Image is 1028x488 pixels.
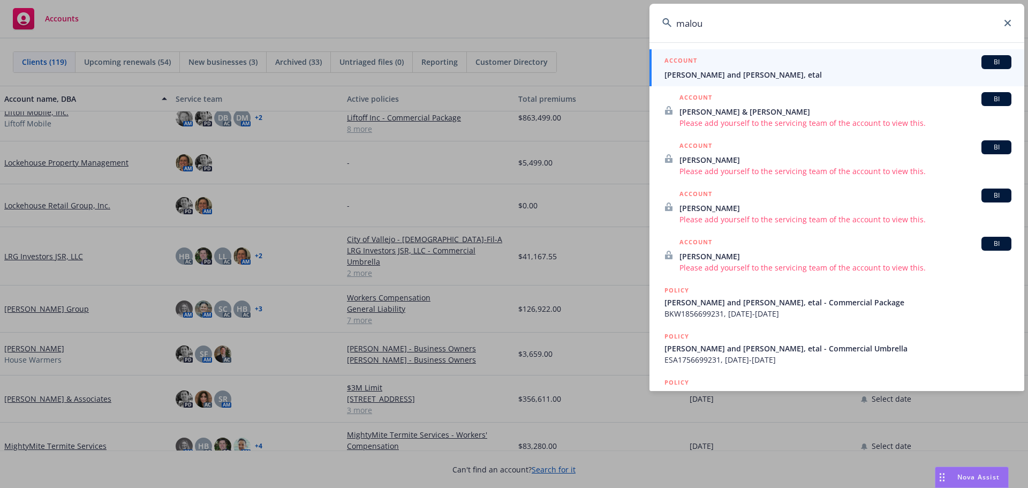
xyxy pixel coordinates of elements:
[649,134,1024,183] a: ACCOUNTBI[PERSON_NAME]Please add yourself to the servicing team of the account to view this.
[664,331,689,342] h5: POLICY
[664,308,1011,319] span: BKW1856699231, [DATE]-[DATE]
[986,57,1007,67] span: BI
[679,189,712,201] h5: ACCOUNT
[679,237,712,250] h5: ACCOUNT
[664,354,1011,365] span: ESA1756699231, [DATE]-[DATE]
[649,49,1024,86] a: ACCOUNTBI[PERSON_NAME] and [PERSON_NAME], etal
[986,142,1007,152] span: BI
[679,106,1011,117] span: [PERSON_NAME] & [PERSON_NAME]
[935,467,1009,488] button: Nova Assist
[679,214,1011,225] span: Please add yourself to the servicing team of the account to view this.
[664,55,697,68] h5: ACCOUNT
[679,117,1011,129] span: Please add yourself to the servicing team of the account to view this.
[986,239,1007,249] span: BI
[649,231,1024,279] a: ACCOUNTBI[PERSON_NAME]Please add yourself to the servicing team of the account to view this.
[664,343,1011,354] span: [PERSON_NAME] and [PERSON_NAME], etal - Commercial Umbrella
[649,371,1024,417] a: POLICY[PERSON_NAME] and [PERSON_NAME], etal - Commercial Package
[986,94,1007,104] span: BI
[679,154,1011,166] span: [PERSON_NAME]
[649,183,1024,231] a: ACCOUNTBI[PERSON_NAME]Please add yourself to the servicing team of the account to view this.
[679,202,1011,214] span: [PERSON_NAME]
[679,166,1011,177] span: Please add yourself to the servicing team of the account to view this.
[664,69,1011,80] span: [PERSON_NAME] and [PERSON_NAME], etal
[664,285,689,296] h5: POLICY
[664,377,689,388] h5: POLICY
[649,325,1024,371] a: POLICY[PERSON_NAME] and [PERSON_NAME], etal - Commercial UmbrellaESA1756699231, [DATE]-[DATE]
[679,251,1011,262] span: [PERSON_NAME]
[649,279,1024,325] a: POLICY[PERSON_NAME] and [PERSON_NAME], etal - Commercial PackageBKW1856699231, [DATE]-[DATE]
[664,389,1011,400] span: [PERSON_NAME] and [PERSON_NAME], etal - Commercial Package
[935,467,949,487] div: Drag to move
[679,262,1011,273] span: Please add yourself to the servicing team of the account to view this.
[679,140,712,153] h5: ACCOUNT
[957,472,1000,482] span: Nova Assist
[679,92,712,105] h5: ACCOUNT
[649,86,1024,134] a: ACCOUNTBI[PERSON_NAME] & [PERSON_NAME]Please add yourself to the servicing team of the account to...
[986,191,1007,200] span: BI
[664,297,1011,308] span: [PERSON_NAME] and [PERSON_NAME], etal - Commercial Package
[649,4,1024,42] input: Search...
